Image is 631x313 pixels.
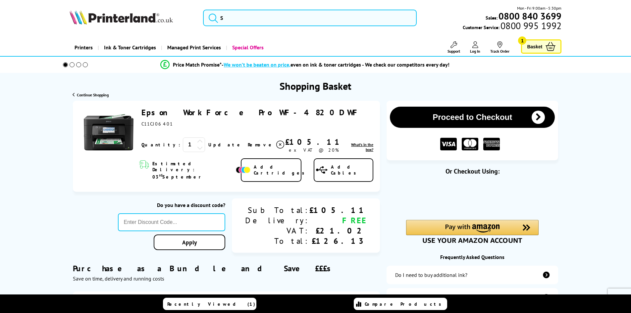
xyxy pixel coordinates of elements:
div: Total: [245,236,309,246]
span: What's in the box? [351,142,373,152]
a: Track Order [490,41,509,54]
span: Continue Shopping [77,92,109,97]
div: FREE [309,215,367,226]
span: Price Match Promise* [173,61,222,68]
img: Add Cartridges [236,167,250,173]
span: Basket [527,42,542,51]
a: Ink & Toner Cartridges [98,39,161,56]
a: lnk_inthebox [342,142,373,152]
div: Do I need to buy additional ink? [395,272,467,278]
img: Printerland Logo [70,10,173,25]
a: Special Offers [226,39,269,56]
li: modal_Promise [54,59,556,71]
img: American Express [483,138,500,151]
sup: rd [159,173,162,178]
input: S [203,10,417,26]
span: Estimated Delivery: 03 September [152,161,234,180]
img: Epson WorkForce Pro WF-4820DWF [84,107,133,157]
a: Epson WorkForce Pro WF-4820DWF [141,107,361,118]
span: Remove [248,142,274,148]
a: Delete item from your basket [248,140,285,150]
a: Printers [70,39,98,56]
a: Log In [470,41,480,54]
div: £105.11 [285,137,342,147]
div: Delivery: [245,215,309,226]
div: £21.02 [309,226,367,236]
span: Support [447,49,460,54]
div: £126.13 [309,236,367,246]
span: Sales: [486,15,498,21]
div: Or Checkout Using: [387,167,558,176]
span: Add Cartridges [254,164,308,176]
a: Basket 1 [521,39,561,54]
a: items-arrive [387,288,558,307]
span: Compare Products [365,301,445,307]
div: Do you have a discount code? [118,202,226,208]
span: ex VAT @ 20% [289,147,339,153]
a: 0800 840 3699 [498,13,561,19]
a: Compare Products [354,298,447,310]
a: Update [208,142,242,148]
a: Managed Print Services [161,39,226,56]
iframe: PayPal [406,186,539,209]
b: 0800 840 3699 [499,10,561,22]
span: Quantity: [141,142,180,148]
a: additional-ink [387,266,558,284]
span: Add Cables [331,164,373,176]
span: Ink & Toner Cartridges [104,39,156,56]
div: Frequently Asked Questions [387,254,558,260]
div: - even on ink & toner cartridges - We check our competitors every day! [222,61,449,68]
div: £105.11 [309,205,367,215]
span: We won’t be beaten on price, [224,61,290,68]
a: Recently Viewed (1) [163,298,256,310]
img: MASTER CARD [462,138,478,151]
span: Mon - Fri 9:00am - 5:30pm [517,5,561,11]
span: C11CJ06401 [141,121,173,127]
a: Apply [154,235,225,250]
img: VISA [440,138,457,151]
div: VAT: [245,226,309,236]
h1: Shopping Basket [280,79,351,92]
span: 1 [518,36,526,45]
a: Support [447,41,460,54]
span: 0800 995 1992 [500,23,561,29]
div: Purchase as a Bundle and Save £££s [73,253,380,282]
span: Recently Viewed (1) [167,301,255,307]
div: Sub Total: [245,205,309,215]
button: Proceed to Checkout [390,107,555,128]
a: Printerland Logo [70,10,195,26]
span: Customer Service: [463,23,561,30]
div: Save on time, delivery and running costs [73,275,380,282]
div: Amazon Pay - Use your Amazon account [406,220,539,243]
input: Enter Discount Code... [118,213,226,231]
span: Log In [470,49,480,54]
a: Continue Shopping [73,92,109,97]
